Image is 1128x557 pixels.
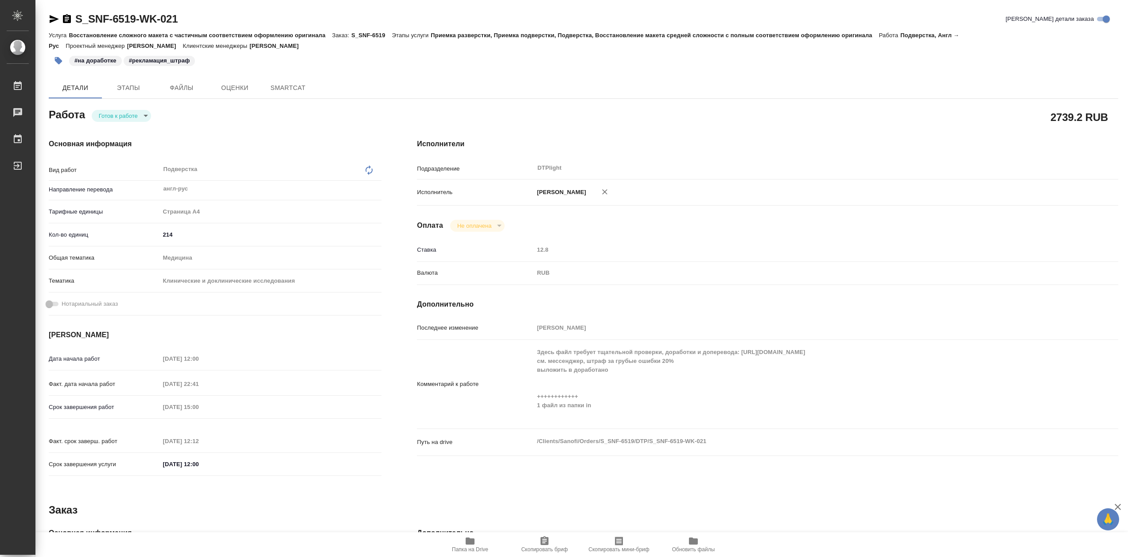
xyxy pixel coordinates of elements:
[68,56,123,64] span: на доработке
[595,182,615,202] button: Удалить исполнителя
[159,435,237,448] input: Пустое поле
[267,82,309,93] span: SmartCat
[159,250,381,265] div: Медицина
[123,56,196,64] span: рекламация_штраф
[214,82,256,93] span: Оценки
[417,139,1118,149] h4: Исполнители
[392,32,431,39] p: Этапы услуги
[49,354,159,363] p: Дата начала работ
[49,166,159,175] p: Вид работ
[159,401,237,413] input: Пустое поле
[656,532,731,557] button: Обновить файлы
[534,321,1060,334] input: Пустое поле
[417,269,534,277] p: Валюта
[159,204,381,219] div: Страница А4
[74,56,117,65] p: #на доработке
[49,230,159,239] p: Кол-во единиц
[351,32,392,39] p: S_SNF-6519
[183,43,250,49] p: Клиентские менеджеры
[49,207,159,216] p: Тарифные единицы
[417,299,1118,310] h4: Дополнительно
[1050,109,1108,125] h2: 2739.2 RUB
[92,110,151,122] div: Готов к работе
[521,546,568,553] span: Скопировать бриф
[49,139,381,149] h4: Основная информация
[431,32,879,39] p: Приемка разверстки, Приемка подверстки, Подверстка, Восстановление макета средней сложности с пол...
[49,32,69,39] p: Услуга
[507,532,582,557] button: Скопировать бриф
[49,106,85,122] h2: Работа
[672,546,715,553] span: Обновить файлы
[75,13,178,25] a: S_SNF-6519-WK-021
[49,51,68,70] button: Добавить тэг
[107,82,150,93] span: Этапы
[417,188,534,197] p: Исполнитель
[49,403,159,412] p: Срок завершения работ
[127,43,183,49] p: [PERSON_NAME]
[49,185,159,194] p: Направление перевода
[417,245,534,254] p: Ставка
[96,112,140,120] button: Готов к работе
[49,437,159,446] p: Факт. срок заверш. работ
[879,32,901,39] p: Работа
[159,458,237,471] input: ✎ Введи что-нибудь
[49,330,381,340] h4: [PERSON_NAME]
[433,532,507,557] button: Папка на Drive
[129,56,190,65] p: #рекламация_штраф
[69,32,332,39] p: Восстановление сложного макета с частичным соответствием оформлению оригинала
[49,277,159,285] p: Тематика
[160,82,203,93] span: Файлы
[534,188,586,197] p: [PERSON_NAME]
[417,438,534,447] p: Путь на drive
[417,220,443,231] h4: Оплата
[417,164,534,173] p: Подразделение
[159,352,237,365] input: Пустое поле
[49,503,78,517] h2: Заказ
[417,528,1118,538] h4: Дополнительно
[534,345,1060,422] textarea: Здесь файл требует тщательной проверки, доработки и доперевода: [URL][DOMAIN_NAME] см. мессенджер...
[588,546,649,553] span: Скопировать мини-бриф
[534,243,1060,256] input: Пустое поле
[62,14,72,24] button: Скопировать ссылку
[417,323,534,332] p: Последнее изменение
[455,222,494,230] button: Не оплачена
[49,380,159,389] p: Факт. дата начала работ
[534,265,1060,280] div: RUB
[1097,508,1119,530] button: 🙏
[49,253,159,262] p: Общая тематика
[159,273,381,288] div: Клинические и доклинические исследования
[534,434,1060,449] textarea: /Clients/Sanofi/Orders/S_SNF-6519/DTP/S_SNF-6519-WK-021
[417,380,534,389] p: Комментарий к работе
[49,528,381,538] h4: Основная информация
[1101,510,1116,529] span: 🙏
[332,32,351,39] p: Заказ:
[49,14,59,24] button: Скопировать ссылку для ЯМессенджера
[249,43,305,49] p: [PERSON_NAME]
[62,300,118,308] span: Нотариальный заказ
[1006,15,1094,23] span: [PERSON_NAME] детали заказа
[582,532,656,557] button: Скопировать мини-бриф
[452,546,488,553] span: Папка на Drive
[159,378,237,390] input: Пустое поле
[54,82,97,93] span: Детали
[450,220,505,232] div: Готов к работе
[159,228,381,241] input: ✎ Введи что-нибудь
[66,43,127,49] p: Проектный менеджер
[49,460,159,469] p: Срок завершения услуги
